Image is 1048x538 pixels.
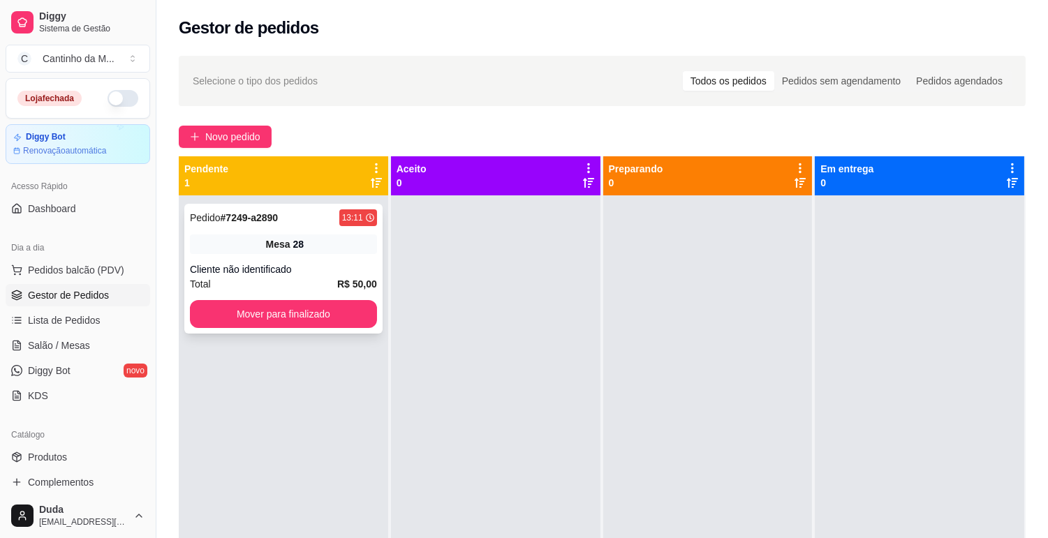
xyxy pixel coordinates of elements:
[17,91,82,106] div: Loja fechada
[39,516,128,528] span: [EMAIL_ADDRESS][DOMAIN_NAME]
[28,338,90,352] span: Salão / Mesas
[683,71,774,91] div: Todos os pedidos
[609,176,663,190] p: 0
[108,90,138,107] button: Alterar Status
[337,278,377,290] strong: R$ 50,00
[179,17,319,39] h2: Gestor de pedidos
[6,359,150,382] a: Diggy Botnovo
[39,504,128,516] span: Duda
[43,52,115,66] div: Cantinho da M ...
[908,71,1010,91] div: Pedidos agendados
[342,212,363,223] div: 13:11
[23,145,106,156] article: Renovação automática
[609,162,663,176] p: Preparando
[397,176,427,190] p: 0
[28,288,109,302] span: Gestor de Pedidos
[28,263,124,277] span: Pedidos balcão (PDV)
[6,499,150,532] button: Duda[EMAIL_ADDRESS][DOMAIN_NAME]
[820,176,873,190] p: 0
[26,132,66,142] article: Diggy Bot
[28,389,48,403] span: KDS
[28,364,71,378] span: Diggy Bot
[39,23,145,34] span: Sistema de Gestão
[774,71,908,91] div: Pedidos sem agendamento
[397,162,427,176] p: Aceito
[190,300,377,328] button: Mover para finalizado
[6,334,150,357] a: Salão / Mesas
[6,284,150,306] a: Gestor de Pedidos
[184,176,228,190] p: 1
[6,309,150,331] a: Lista de Pedidos
[28,313,101,327] span: Lista de Pedidos
[6,237,150,259] div: Dia a dia
[28,202,76,216] span: Dashboard
[39,10,145,23] span: Diggy
[293,237,304,251] div: 28
[6,6,150,39] a: DiggySistema de Gestão
[190,132,200,142] span: plus
[190,212,221,223] span: Pedido
[266,237,290,251] span: Mesa
[28,450,67,464] span: Produtos
[190,262,377,276] div: Cliente não identificado
[6,259,150,281] button: Pedidos balcão (PDV)
[6,45,150,73] button: Select a team
[17,52,31,66] span: C
[6,424,150,446] div: Catálogo
[6,124,150,164] a: Diggy BotRenovaçãoautomática
[221,212,279,223] strong: # 7249-a2890
[6,175,150,197] div: Acesso Rápido
[6,384,150,407] a: KDS
[190,276,211,292] span: Total
[179,126,272,148] button: Novo pedido
[28,475,94,489] span: Complementos
[6,446,150,468] a: Produtos
[6,471,150,493] a: Complementos
[193,73,318,89] span: Selecione o tipo dos pedidos
[820,162,873,176] p: Em entrega
[205,129,260,144] span: Novo pedido
[184,162,228,176] p: Pendente
[6,197,150,220] a: Dashboard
